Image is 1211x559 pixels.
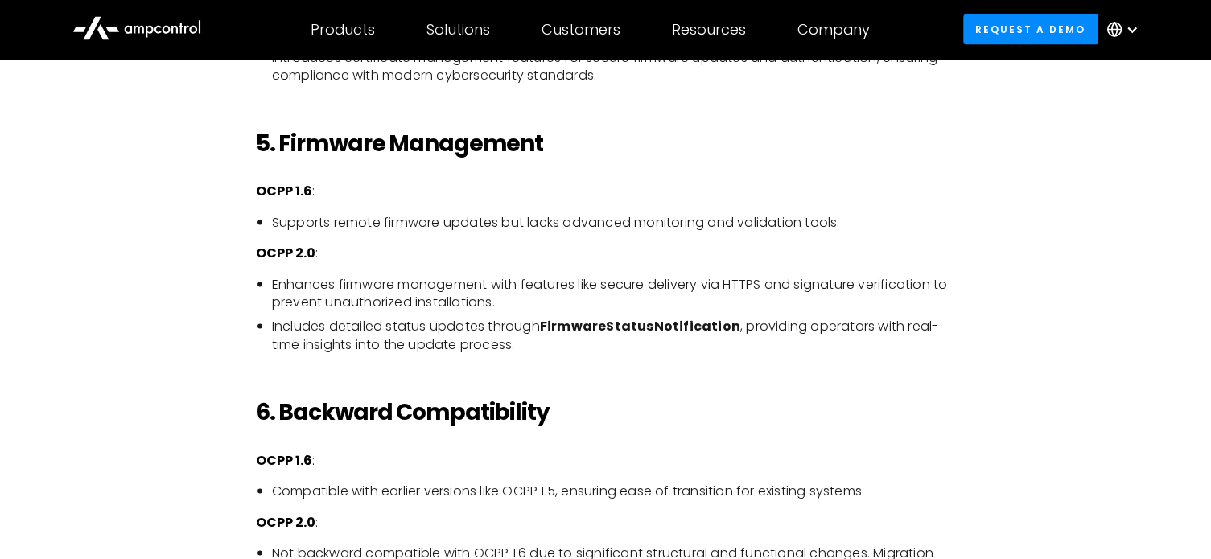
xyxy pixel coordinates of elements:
[426,21,490,39] div: Solutions
[311,21,375,39] div: Products
[272,49,956,85] li: Introduces certificate management features for secure firmware updates and authentication, ensuri...
[672,21,746,39] div: Resources
[256,244,315,262] strong: OCPP 2.0
[272,483,956,500] li: Compatible with earlier versions like OCPP 1.5, ensuring ease of transition for existing systems.
[256,245,956,262] p: :
[256,183,956,200] p: :
[797,21,870,39] div: Company
[542,21,620,39] div: Customers
[272,214,956,232] li: Supports remote firmware updates but lacks advanced monitoring and validation tools.
[256,452,956,470] p: :
[272,276,956,312] li: Enhances firmware management with features like secure delivery via HTTPS and signature verificat...
[256,128,543,159] strong: 5. Firmware Management
[256,513,315,532] strong: OCPP 2.0
[256,182,312,200] strong: OCPP 1.6
[256,514,956,532] p: :
[256,451,312,470] strong: OCPP 1.6
[256,397,550,428] strong: 6. Backward Compatibility
[540,317,740,335] strong: FirmwareStatusNotification
[272,318,956,354] li: Includes detailed status updates through , providing operators with real-time insights into the u...
[963,14,1098,44] a: Request a demo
